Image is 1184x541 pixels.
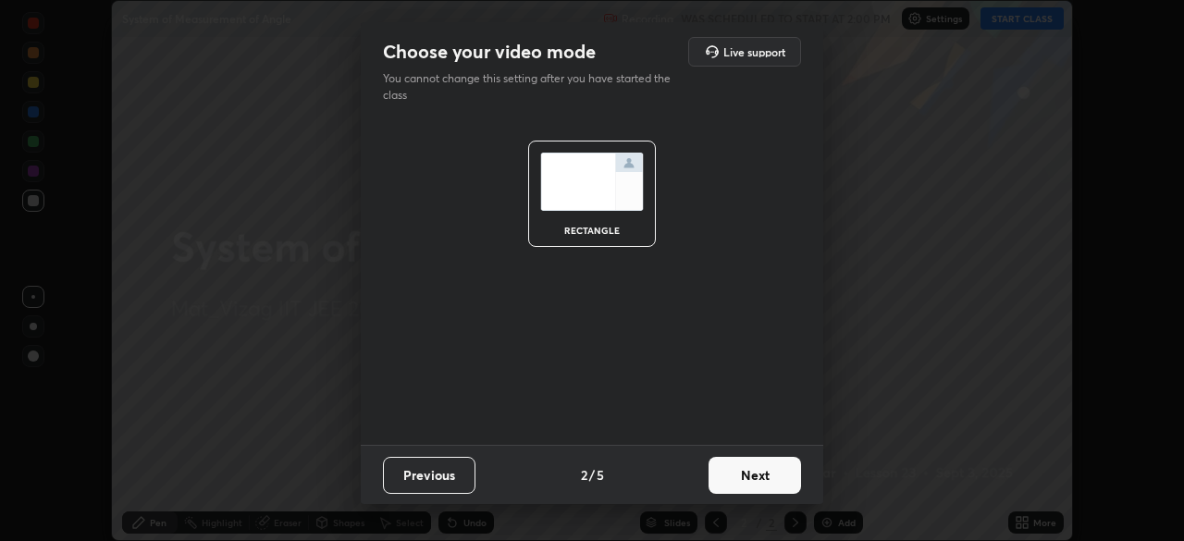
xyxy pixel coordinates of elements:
[589,465,595,485] h4: /
[723,46,785,57] h5: Live support
[540,153,644,211] img: normalScreenIcon.ae25ed63.svg
[383,457,475,494] button: Previous
[597,465,604,485] h4: 5
[555,226,629,235] div: rectangle
[581,465,587,485] h4: 2
[383,40,596,64] h2: Choose your video mode
[709,457,801,494] button: Next
[383,70,683,104] p: You cannot change this setting after you have started the class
